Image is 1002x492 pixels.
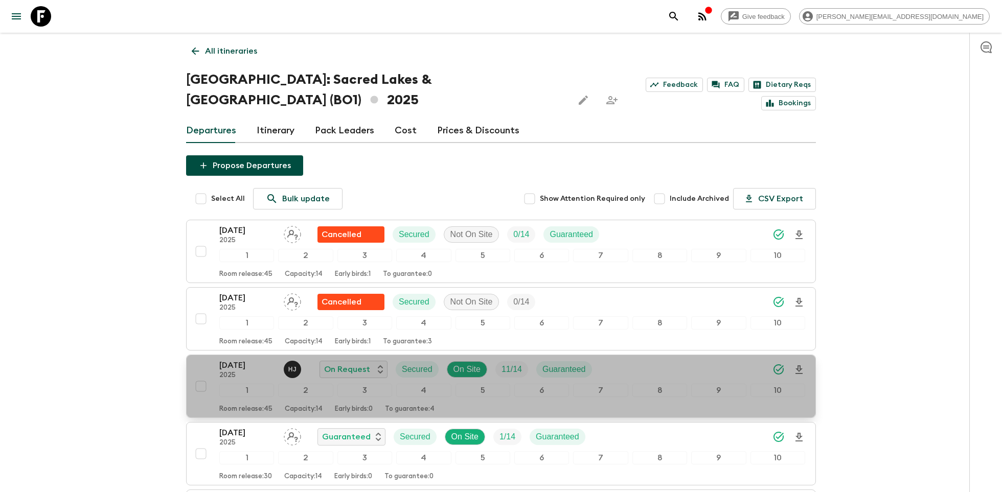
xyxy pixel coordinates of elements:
[493,429,521,445] div: Trip Fill
[322,296,361,308] p: Cancelled
[793,364,805,376] svg: Download Onboarding
[285,338,323,346] p: Capacity: 14
[514,451,569,464] div: 6
[450,228,493,241] p: Not On Site
[507,294,535,310] div: Trip Fill
[793,229,805,241] svg: Download Onboarding
[219,304,276,312] p: 2025
[219,439,276,447] p: 2025
[632,451,687,464] div: 8
[219,237,276,245] p: 2025
[632,384,687,397] div: 8
[748,78,816,92] a: Dietary Reqs
[288,365,297,373] p: H J
[253,188,343,209] a: Bulk update
[550,228,593,241] p: Guaranteed
[632,249,687,262] div: 8
[322,431,371,443] p: Guaranteed
[396,384,451,397] div: 4
[444,294,499,310] div: Not On Site
[285,405,323,413] p: Capacity: 14
[733,188,816,209] button: CSV Export
[219,371,276,380] p: 2025
[337,384,392,397] div: 3
[394,429,437,445] div: Secured
[393,294,436,310] div: Secured
[632,316,687,330] div: 8
[219,270,272,278] p: Room release: 45
[284,361,303,378] button: HJ
[540,194,645,204] span: Show Attention Required only
[205,45,257,57] p: All itineraries
[499,431,515,443] p: 1 / 14
[186,220,816,283] button: [DATE]2025Assign pack leaderFlash Pack cancellationSecuredNot On SiteTrip FillGuaranteed123456789...
[664,6,684,27] button: search adventures
[284,431,301,439] span: Assign pack leader
[646,78,703,92] a: Feedback
[811,13,989,20] span: [PERSON_NAME][EMAIL_ADDRESS][DOMAIN_NAME]
[453,363,481,376] p: On Site
[282,193,330,205] p: Bulk update
[737,13,790,20] span: Give feedback
[750,451,805,464] div: 10
[385,405,435,413] p: To guarantee: 4
[793,296,805,309] svg: Download Onboarding
[395,119,417,143] a: Cost
[670,194,729,204] span: Include Archived
[186,422,816,485] button: [DATE]2025Assign pack leaderGuaranteedSecuredOn SiteTrip FillGuaranteed12345678910Room release:30...
[514,316,569,330] div: 6
[324,363,370,376] p: On Request
[335,270,371,278] p: Early birds: 1
[573,451,628,464] div: 7
[573,384,628,397] div: 7
[707,78,744,92] a: FAQ
[445,429,485,445] div: On Site
[219,249,274,262] div: 1
[542,363,586,376] p: Guaranteed
[456,384,510,397] div: 5
[513,228,529,241] p: 0 / 14
[691,316,746,330] div: 9
[502,363,522,376] p: 11 / 14
[451,431,479,443] p: On Site
[219,338,272,346] p: Room release: 45
[399,296,429,308] p: Secured
[772,296,785,308] svg: Synced Successfully
[278,316,333,330] div: 2
[284,229,301,237] span: Assign pack leader
[6,6,27,27] button: menu
[211,194,245,204] span: Select All
[284,296,301,304] span: Assign pack leader
[186,41,263,61] a: All itineraries
[793,431,805,443] svg: Download Onboarding
[444,226,499,243] div: Not On Site
[536,431,579,443] p: Guaranteed
[219,316,274,330] div: 1
[573,90,594,110] button: Edit this itinerary
[799,8,990,25] div: [PERSON_NAME][EMAIL_ADDRESS][DOMAIN_NAME]
[393,226,436,243] div: Secured
[602,90,622,110] span: Share this itinerary
[335,405,373,413] p: Early birds: 0
[750,316,805,330] div: 10
[337,451,392,464] div: 3
[456,249,510,262] div: 5
[278,249,333,262] div: 2
[691,249,746,262] div: 9
[513,296,529,308] p: 0 / 14
[186,355,816,418] button: [DATE]2025Hector Juan Vargas Céspedes On RequestSecuredOn SiteTrip FillGuaranteed12345678910Room ...
[284,473,322,481] p: Capacity: 14
[396,316,451,330] div: 4
[772,431,785,443] svg: Synced Successfully
[284,364,303,372] span: Hector Juan Vargas Céspedes
[514,249,569,262] div: 6
[186,155,303,176] button: Propose Departures
[335,338,371,346] p: Early birds: 1
[337,249,392,262] div: 3
[219,427,276,439] p: [DATE]
[219,224,276,237] p: [DATE]
[384,473,434,481] p: To guarantee: 0
[456,316,510,330] div: 5
[761,96,816,110] a: Bookings
[750,384,805,397] div: 10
